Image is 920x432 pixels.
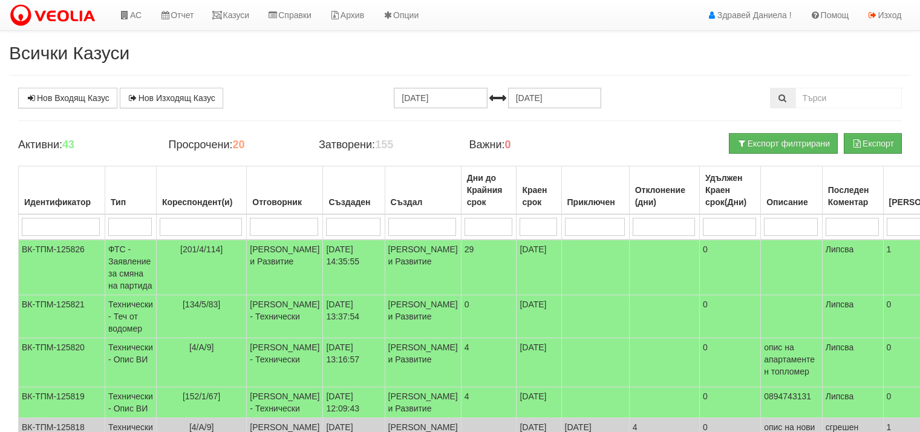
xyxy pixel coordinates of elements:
[826,391,854,401] span: Липсва
[629,166,699,215] th: Отклонение (дни): No sort applied, activate to apply an ascending sort
[375,139,393,151] b: 155
[795,88,902,108] input: Търсене по Идентификатор, Бл/Вх/Ап, Тип, Описание, Моб. Номер, Имейл, Файл, Коментар,
[9,3,101,28] img: VeoliaLogo.png
[105,387,157,418] td: Технически - Опис ВИ
[323,295,385,338] td: [DATE] 13:37:54
[465,391,469,401] span: 4
[520,182,558,211] div: Краен срок
[19,166,105,215] th: Идентификатор: No sort applied, activate to apply an ascending sort
[465,244,474,254] span: 29
[183,391,220,401] span: [152/1/67]
[247,387,323,418] td: [PERSON_NAME] - Технически
[703,169,757,211] div: Удължен Краен срок(Дни)
[469,139,602,151] h4: Важни:
[108,194,153,211] div: Тип
[826,299,854,309] span: Липсва
[764,194,819,211] div: Описание
[19,387,105,418] td: ВК-ТПМ-125819
[232,139,244,151] b: 20
[183,299,220,309] span: [134/5/83]
[19,338,105,387] td: ВК-ТПМ-125820
[247,338,323,387] td: [PERSON_NAME] - Технически
[517,295,561,338] td: [DATE]
[826,342,854,352] span: Липсва
[565,194,626,211] div: Приключен
[18,88,117,108] a: Нов Входящ Казус
[105,338,157,387] td: Технически - Опис ВИ
[465,299,469,309] span: 0
[764,390,819,402] p: 0894743131
[180,244,223,254] span: [201/4/114]
[323,387,385,418] td: [DATE] 12:09:43
[319,139,451,151] h4: Затворени:
[62,139,74,151] b: 43
[120,88,223,108] a: Нов Изходящ Казус
[250,194,319,211] div: Отговорник
[699,295,760,338] td: 0
[465,169,514,211] div: Дни до Крайния срок
[517,387,561,418] td: [DATE]
[19,295,105,338] td: ВК-ТПМ-125821
[385,295,461,338] td: [PERSON_NAME] и Развитие
[9,43,911,63] h2: Всички Казуси
[160,194,243,211] div: Кореспондент(и)
[105,295,157,338] td: Технически - Теч от водомер
[561,166,629,215] th: Приключен: No sort applied, activate to apply an ascending sort
[764,341,819,378] p: опис на апартаментен топломер
[189,342,214,352] span: [4/А/9]
[385,338,461,387] td: [PERSON_NAME] и Развитие
[505,139,511,151] b: 0
[22,194,102,211] div: Идентификатор
[18,139,151,151] h4: Активни:
[323,240,385,295] td: [DATE] 14:35:55
[247,295,323,338] td: [PERSON_NAME] - Технически
[699,387,760,418] td: 0
[844,133,902,154] button: Експорт
[729,133,838,154] button: Експорт филтрирани
[385,166,461,215] th: Създал: No sort applied, activate to apply an ascending sort
[517,166,561,215] th: Краен срок: No sort applied, activate to apply an ascending sort
[247,166,323,215] th: Отговорник: No sort applied, activate to apply an ascending sort
[461,166,517,215] th: Дни до Крайния срок: No sort applied, activate to apply an ascending sort
[388,194,458,211] div: Създал
[247,240,323,295] td: [PERSON_NAME] и Развитие
[189,422,214,432] span: [4/А/9]
[822,166,883,215] th: Последен Коментар: No sort applied, activate to apply an ascending sort
[699,338,760,387] td: 0
[169,139,301,151] h4: Просрочени:
[826,182,880,211] div: Последен Коментар
[517,240,561,295] td: [DATE]
[156,166,246,215] th: Кореспондент(и): No sort applied, activate to apply an ascending sort
[323,166,385,215] th: Създаден: No sort applied, activate to apply an ascending sort
[826,244,854,254] span: Липсва
[323,338,385,387] td: [DATE] 13:16:57
[385,240,461,295] td: [PERSON_NAME] и Развитие
[761,166,823,215] th: Описание: No sort applied, activate to apply an ascending sort
[105,166,157,215] th: Тип: No sort applied, activate to apply an ascending sort
[699,240,760,295] td: 0
[19,240,105,295] td: ВК-ТПМ-125826
[385,387,461,418] td: [PERSON_NAME] и Развитие
[105,240,157,295] td: ФТС - Заявление за смяна на партида
[633,182,696,211] div: Отклонение (дни)
[326,194,381,211] div: Създаден
[517,338,561,387] td: [DATE]
[699,166,760,215] th: Удължен Краен срок(Дни): No sort applied, activate to apply an ascending sort
[465,342,469,352] span: 4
